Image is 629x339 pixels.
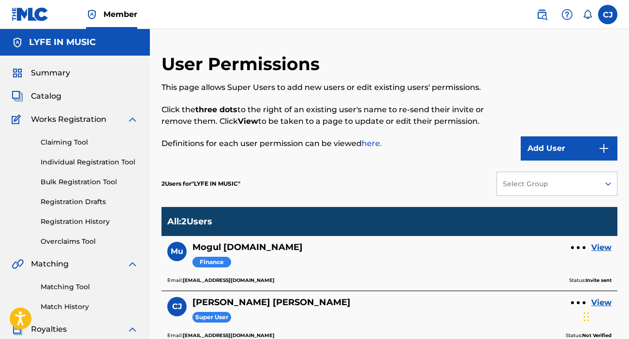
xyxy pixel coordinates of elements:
span: Royalties [31,324,67,335]
a: Registration History [41,217,138,227]
a: CatalogCatalog [12,90,61,102]
iframe: Resource Center [602,205,629,287]
span: CJ [172,301,182,312]
span: Mu [171,246,183,257]
a: SummarySummary [12,67,70,79]
div: Notifications [583,10,592,19]
span: Finance [192,257,231,268]
span: Matching [31,258,69,270]
b: [EMAIL_ADDRESS][DOMAIN_NAME] [183,277,275,283]
img: Summary [12,67,23,79]
span: Super User [192,312,231,323]
span: LYFE IN MUSIC [191,180,240,187]
a: View [591,242,612,253]
h5: Mogul usemogul.com [192,242,303,253]
a: Overclaims Tool [41,236,138,247]
img: Accounts [12,37,23,48]
p: Click the to the right of an existing user's name to re-send their invite or remove them. Click t... [161,104,512,127]
p: Email: [167,276,275,285]
span: Catalog [31,90,61,102]
a: Registration Drafts [41,197,138,207]
img: Royalties [12,324,23,335]
img: expand [127,324,138,335]
p: Status: [569,276,612,285]
span: Summary [31,67,70,79]
a: Matching Tool [41,282,138,292]
img: search [536,9,548,20]
button: Add User [521,136,617,161]
h5: LYFE IN MUSIC [29,37,96,48]
h5: Chester Jennings [192,297,351,308]
span: Works Registration [31,114,106,125]
img: 9d2ae6d4665cec9f34b9.svg [598,143,610,154]
a: Public Search [532,5,552,24]
p: All : 2 Users [167,216,212,227]
p: This page allows Super Users to add new users or edit existing users' permissions. [161,82,512,93]
h2: User Permissions [161,53,324,75]
a: Claiming Tool [41,137,138,147]
a: Individual Registration Tool [41,157,138,167]
img: expand [127,258,138,270]
img: Matching [12,258,24,270]
strong: View [238,117,258,126]
div: Select Group [503,179,593,189]
a: Match History [41,302,138,312]
span: 2 Users for [161,180,191,187]
span: Member [103,9,137,20]
a: here. [362,139,382,148]
img: expand [127,114,138,125]
img: MLC Logo [12,7,49,21]
a: Bulk Registration Tool [41,177,138,187]
div: Drag [584,302,589,331]
img: help [561,9,573,20]
iframe: Chat Widget [581,293,629,339]
div: User Menu [598,5,617,24]
img: Works Registration [12,114,24,125]
p: Definitions for each user permission can be viewed [161,138,512,149]
div: Help [557,5,577,24]
img: Top Rightsholder [86,9,98,20]
b: Invite sent [585,277,612,283]
b: [EMAIL_ADDRESS][DOMAIN_NAME] [183,332,275,339]
img: Catalog [12,90,23,102]
strong: three dots [195,105,237,114]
